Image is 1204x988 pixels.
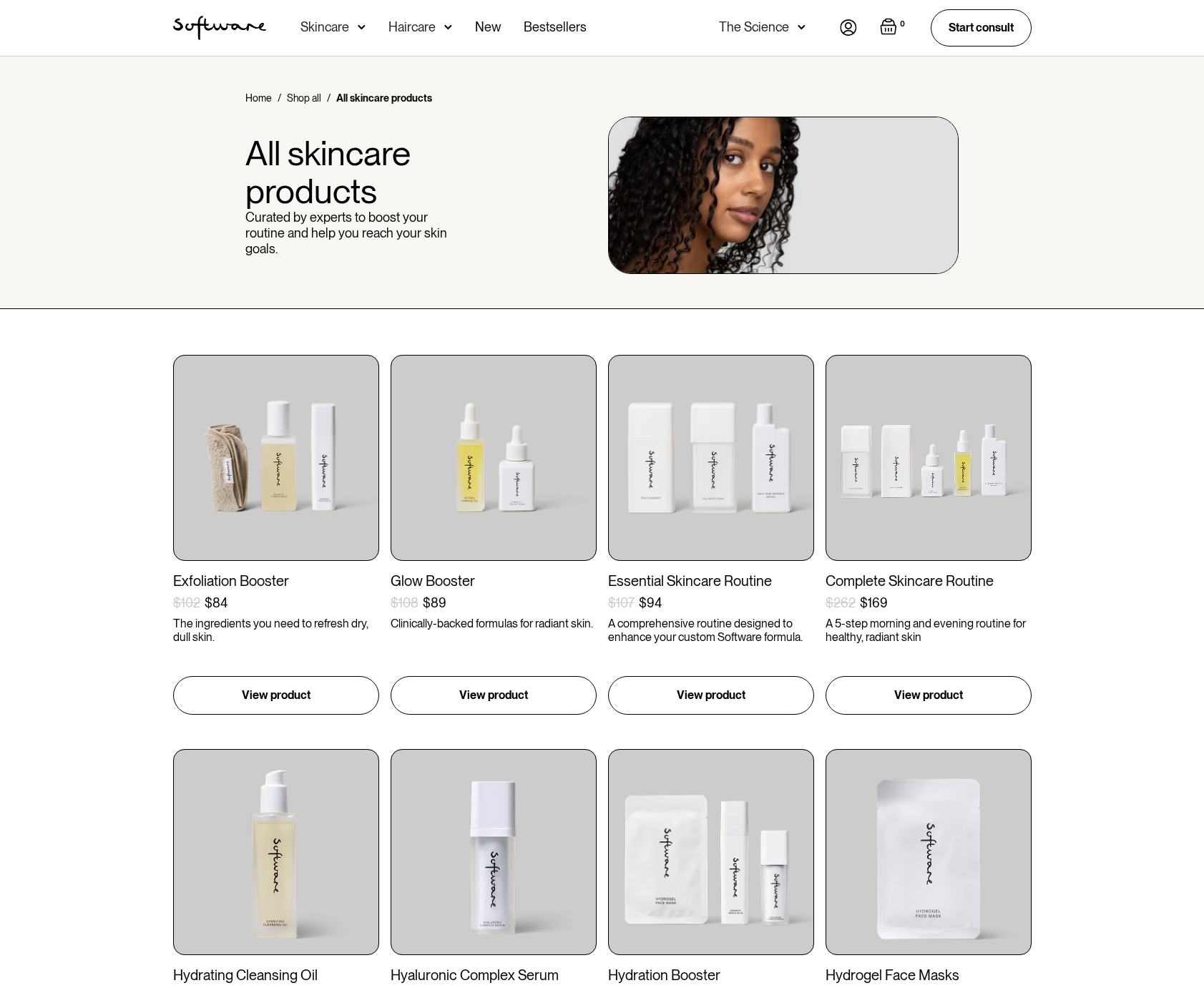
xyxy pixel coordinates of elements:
p: View product [242,687,310,704]
p: A 5-step morning and evening routine for healthy, radiant skin [826,617,1032,644]
div: Essential Skincare Routine [608,572,814,590]
p: A comprehensive routine designed to enhance your custom Software formula. [608,617,814,644]
div: All skincare products [336,91,432,105]
div: Hydrogel Face Masks [826,967,1032,984]
div: Complete Skincare Routine [826,572,1032,590]
p: The ingredients you need to refresh dry, dull skin. [173,617,379,644]
a: Start consult [931,9,1032,46]
a: Essential Skincare Routine$107$94A comprehensive routine designed to enhance your custom Software... [608,355,814,715]
div: $89 [423,595,446,611]
img: arrow down [358,20,366,34]
div: 0 [897,18,908,31]
h1: All skincare products [245,134,451,210]
a: Home [245,91,272,105]
div: $94 [639,595,662,611]
div: Glow Booster [391,572,597,590]
div: / [278,91,281,105]
div: $108 [391,595,419,611]
a: Complete Skincare Routine$262$169A 5-step morning and evening routine for healthy, radiant skinVi... [826,355,1032,715]
div: Haircare [388,20,436,34]
a: Open empty cart [880,18,908,38]
a: Glow Booster$108$89Clinically-backed formulas for radiant skin.View product [391,355,597,715]
a: home [173,16,266,40]
p: View product [894,687,963,704]
div: Exfoliation Booster [173,572,379,590]
div: $84 [205,595,227,611]
p: View product [459,687,528,704]
a: Shop all [287,91,321,105]
img: arrow down [798,20,806,34]
div: $102 [173,595,200,611]
div: Hyaluronic Complex Serum [391,967,597,984]
div: Hydration Booster [608,967,814,984]
p: Clinically-backed formulas for radiant skin. [391,617,597,630]
a: Exfoliation Booster$102$84The ingredients you need to refresh dry, dull skin.View product [173,355,379,715]
div: Skincare [300,20,349,34]
div: The Science [719,20,789,34]
div: $169 [860,595,888,611]
p: View product [677,687,745,704]
div: $262 [826,595,856,611]
div: $107 [608,595,635,611]
img: arrow down [444,20,452,34]
p: Curated by experts to boost your routine and help you reach your skin goals. [245,210,451,256]
div: / [327,91,331,105]
img: Software Logo [173,16,266,40]
div: Hydrating Cleansing Oil [173,967,379,984]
